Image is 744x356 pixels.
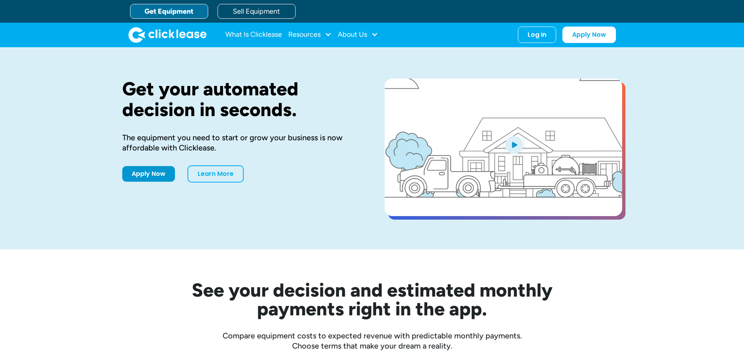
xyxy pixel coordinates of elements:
div: Resources [288,27,332,43]
div: About Us [338,27,378,43]
a: Apply Now [122,166,175,182]
a: What Is Clicklease [225,27,282,43]
a: home [128,27,207,43]
div: Compare equipment costs to expected revenue with predictable monthly payments. Choose terms that ... [122,331,622,351]
h2: See your decision and estimated monthly payments right in the app. [153,281,591,318]
a: open lightbox [385,79,622,216]
img: Blue play button logo on a light blue circular background [503,134,525,156]
div: Log In [528,31,546,39]
a: Get Equipment [130,4,208,19]
img: Clicklease logo [128,27,207,43]
a: Apply Now [562,27,616,43]
a: Learn More [187,165,244,182]
h1: Get your automated decision in seconds. [122,79,360,120]
div: The equipment you need to start or grow your business is now affordable with Clicklease. [122,132,360,153]
a: Sell Equipment [218,4,296,19]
